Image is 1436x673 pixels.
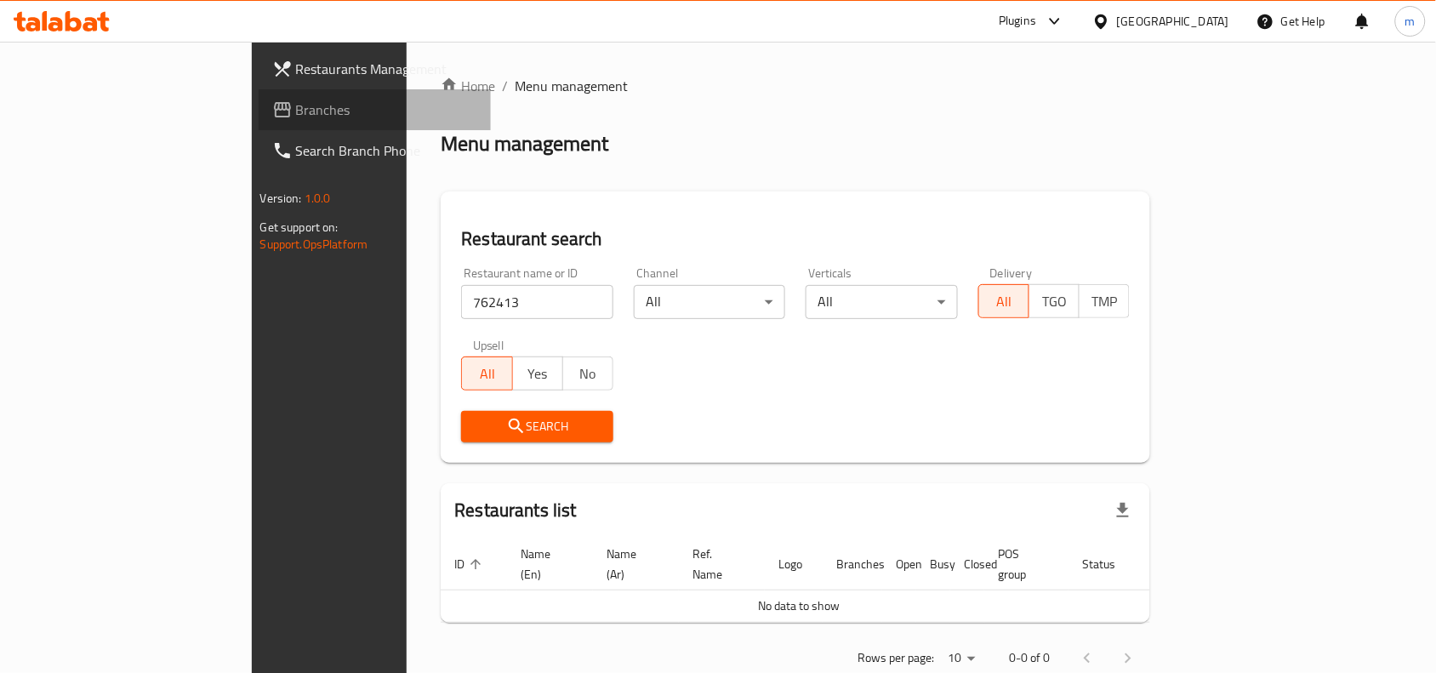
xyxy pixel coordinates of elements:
[562,356,613,391] button: No
[1405,12,1416,31] span: m
[296,100,478,120] span: Branches
[882,539,916,590] th: Open
[1117,12,1229,31] div: [GEOGRAPHIC_DATA]
[454,554,487,574] span: ID
[260,216,339,238] span: Get support on:
[260,233,368,255] a: Support.OpsPlatform
[950,539,984,590] th: Closed
[990,267,1033,279] label: Delivery
[806,285,958,319] div: All
[469,362,505,386] span: All
[1036,289,1073,314] span: TGO
[1009,647,1050,669] p: 0-0 of 0
[823,539,882,590] th: Branches
[296,59,478,79] span: Restaurants Management
[441,76,1150,96] nav: breadcrumb
[634,285,786,319] div: All
[515,76,628,96] span: Menu management
[607,544,658,585] span: Name (Ar)
[1103,490,1143,531] div: Export file
[521,544,573,585] span: Name (En)
[260,187,302,209] span: Version:
[765,539,823,590] th: Logo
[502,76,508,96] li: /
[1079,284,1130,318] button: TMP
[475,416,600,437] span: Search
[692,544,744,585] span: Ref. Name
[1029,284,1080,318] button: TGO
[1086,289,1123,314] span: TMP
[473,339,504,351] label: Upsell
[941,646,982,671] div: Rows per page:
[259,48,492,89] a: Restaurants Management
[916,539,950,590] th: Busy
[570,362,607,386] span: No
[1082,554,1137,574] span: Status
[454,498,576,523] h2: Restaurants list
[461,356,512,391] button: All
[986,289,1023,314] span: All
[461,411,613,442] button: Search
[520,362,556,386] span: Yes
[999,11,1036,31] div: Plugins
[858,647,934,669] p: Rows per page:
[441,130,608,157] h2: Menu management
[305,187,331,209] span: 1.0.0
[259,89,492,130] a: Branches
[441,539,1217,623] table: enhanced table
[998,544,1048,585] span: POS group
[759,595,841,617] span: No data to show
[296,140,478,161] span: Search Branch Phone
[512,356,563,391] button: Yes
[978,284,1029,318] button: All
[461,285,613,319] input: Search for restaurant name or ID..
[259,130,492,171] a: Search Branch Phone
[461,226,1130,252] h2: Restaurant search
